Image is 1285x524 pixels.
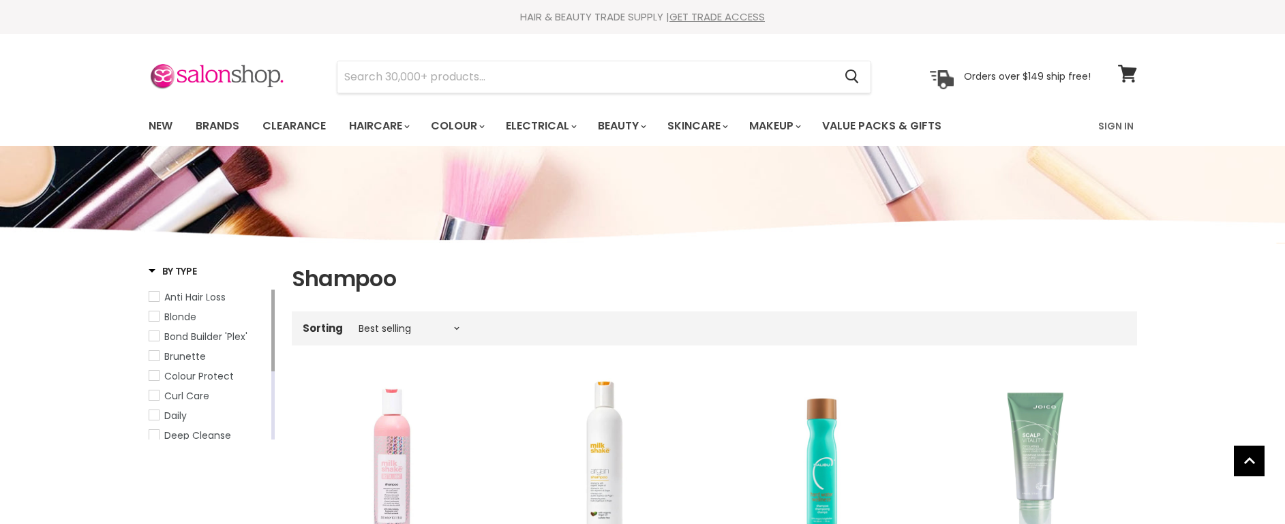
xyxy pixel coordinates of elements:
[339,112,418,140] a: Haircare
[164,369,234,383] span: Colour Protect
[149,264,197,278] h3: By Type
[496,112,585,140] a: Electrical
[149,349,269,364] a: Brunette
[149,290,269,305] a: Anti Hair Loss
[164,409,187,422] span: Daily
[149,408,269,423] a: Daily
[834,61,871,93] button: Search
[1090,112,1142,140] a: Sign In
[149,369,269,384] a: Colour Protect
[164,310,196,324] span: Blonde
[421,112,493,140] a: Colour
[164,350,206,363] span: Brunette
[149,388,269,403] a: Curl Care
[337,61,871,93] form: Product
[149,309,269,324] a: Blonde
[669,10,765,24] a: GET TRADE ACCESS
[138,112,183,140] a: New
[303,322,343,334] label: Sorting
[739,112,809,140] a: Makeup
[812,112,952,140] a: Value Packs & Gifts
[164,389,209,403] span: Curl Care
[337,61,834,93] input: Search
[138,106,1021,146] ul: Main menu
[292,264,1137,293] h1: Shampoo
[252,112,336,140] a: Clearance
[588,112,654,140] a: Beauty
[185,112,250,140] a: Brands
[964,70,1091,82] p: Orders over $149 ship free!
[132,10,1154,24] div: HAIR & BEAUTY TRADE SUPPLY |
[149,428,269,443] a: Deep Cleanse
[132,106,1154,146] nav: Main
[164,429,231,442] span: Deep Cleanse
[149,329,269,344] a: Bond Builder 'Plex'
[164,290,226,304] span: Anti Hair Loss
[657,112,736,140] a: Skincare
[164,330,247,343] span: Bond Builder 'Plex'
